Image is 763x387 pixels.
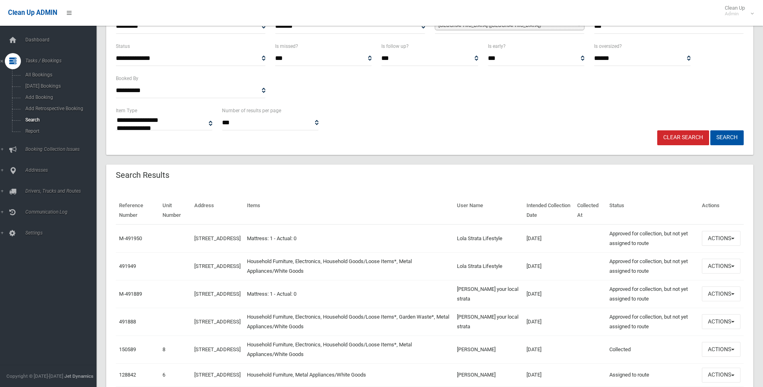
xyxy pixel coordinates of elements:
a: Clear Search [657,130,709,145]
a: M-491889 [119,291,142,297]
th: Reference Number [116,197,159,224]
a: M-491950 [119,235,142,241]
label: Is oversized? [594,42,622,51]
label: Is early? [488,42,506,51]
button: Actions [702,231,740,246]
a: [STREET_ADDRESS] [194,319,241,325]
td: Approved for collection, but not yet assigned to route [606,224,699,253]
th: Intended Collection Date [523,197,574,224]
td: 8 [159,336,191,363]
td: [PERSON_NAME] [454,336,523,363]
button: Actions [702,342,740,357]
td: Assigned to route [606,363,699,387]
th: Items [244,197,454,224]
span: [DATE] Bookings [23,83,96,89]
span: Tasks / Bookings [23,58,103,64]
a: [STREET_ADDRESS] [194,346,241,352]
td: [PERSON_NAME] your local strata [454,280,523,308]
td: [DATE] [523,224,574,253]
a: 491949 [119,263,136,269]
td: Approved for collection, but not yet assigned to route [606,280,699,308]
td: Household Furniture, Electronics, Household Goods/Loose Items*, Metal Appliances/White Goods [244,252,454,280]
span: All Bookings [23,72,96,78]
span: Booking Collection Issues [23,146,103,152]
td: [DATE] [523,363,574,387]
span: Settings [23,230,103,236]
td: 6 [159,363,191,387]
a: [STREET_ADDRESS] [194,291,241,297]
label: Item Type [116,106,137,115]
span: Add Retrospective Booking [23,106,96,111]
header: Search Results [106,167,179,183]
label: Status [116,42,130,51]
a: [STREET_ADDRESS] [194,263,241,269]
small: Admin [725,11,745,17]
td: [DATE] [523,336,574,363]
a: 128842 [119,372,136,378]
a: 491888 [119,319,136,325]
th: Address [191,197,244,224]
th: Collected At [574,197,606,224]
th: Status [606,197,699,224]
td: [PERSON_NAME] [454,363,523,387]
td: Household Furniture, Electronics, Household Goods/Loose Items*, Metal Appliances/White Goods [244,336,454,363]
span: Clean Up [721,5,753,17]
span: Drivers, Trucks and Routes [23,188,103,194]
td: Collected [606,336,699,363]
span: Dashboard [23,37,103,43]
th: User Name [454,197,523,224]
th: Actions [699,197,744,224]
td: [DATE] [523,252,574,280]
button: Actions [702,259,740,274]
button: Actions [702,368,740,383]
td: [DATE] [523,280,574,308]
td: Lola Strata Lifestyle [454,224,523,253]
td: Mattress: 1 - Actual: 0 [244,280,454,308]
button: Search [710,130,744,145]
td: [DATE] [523,308,574,336]
button: Actions [702,286,740,301]
label: Number of results per page [222,106,281,115]
td: Approved for collection, but not yet assigned to route [606,308,699,336]
label: Is missed? [275,42,298,51]
span: Clean Up ADMIN [8,9,57,16]
a: 150589 [119,346,136,352]
span: Search [23,117,96,123]
td: Lola Strata Lifestyle [454,252,523,280]
span: Copyright © [DATE]-[DATE] [6,373,63,379]
th: Unit Number [159,197,191,224]
td: [PERSON_NAME] your local strata [454,308,523,336]
td: Mattress: 1 - Actual: 0 [244,224,454,253]
td: Approved for collection, but not yet assigned to route [606,252,699,280]
span: Addresses [23,167,103,173]
strong: Jet Dynamics [64,373,93,379]
span: Add Booking [23,95,96,100]
label: Booked By [116,74,138,83]
label: Is follow up? [381,42,409,51]
a: [STREET_ADDRESS] [194,235,241,241]
span: Report [23,128,96,134]
span: Communication Log [23,209,103,215]
td: Household Furniture, Electronics, Household Goods/Loose Items*, Garden Waste*, Metal Appliances/W... [244,308,454,336]
a: [STREET_ADDRESS] [194,372,241,378]
td: Household Furniture, Metal Appliances/White Goods [244,363,454,387]
button: Actions [702,314,740,329]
